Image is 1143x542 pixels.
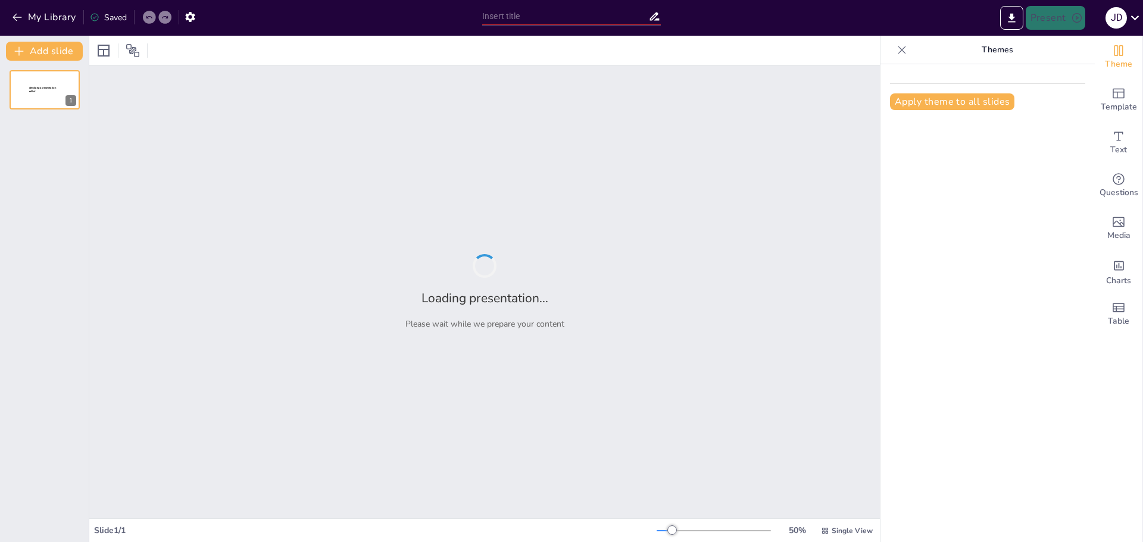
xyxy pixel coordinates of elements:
div: Add text boxes [1095,121,1142,164]
button: J d [1105,6,1127,30]
span: Charts [1106,274,1131,287]
button: Add slide [6,42,83,61]
div: Slide 1 / 1 [94,525,657,536]
button: Present [1026,6,1085,30]
span: Table [1108,315,1129,328]
div: 1 [65,95,76,106]
div: Saved [90,12,127,23]
div: Add a table [1095,293,1142,336]
div: Add ready made slides [1095,79,1142,121]
div: Add images, graphics, shapes or video [1095,207,1142,250]
button: Export to PowerPoint [1000,6,1023,30]
div: J d [1105,7,1127,29]
div: 1 [10,70,80,109]
button: My Library [9,8,81,27]
span: Text [1110,143,1127,156]
button: Apply theme to all slides [890,93,1014,110]
span: Position [126,43,140,58]
p: Themes [911,36,1083,64]
div: Get real-time input from your audience [1095,164,1142,207]
input: Insert title [482,8,648,25]
span: Media [1107,229,1130,242]
div: Layout [94,41,113,60]
div: Change the overall theme [1095,36,1142,79]
h2: Loading presentation... [421,290,548,306]
p: Please wait while we prepare your content [405,318,564,330]
span: Sendsteps presentation editor [29,86,56,93]
span: Template [1101,101,1137,114]
span: Single View [832,526,873,535]
div: 50 % [783,525,811,536]
span: Theme [1105,58,1132,71]
div: Add charts and graphs [1095,250,1142,293]
span: Questions [1100,186,1138,199]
